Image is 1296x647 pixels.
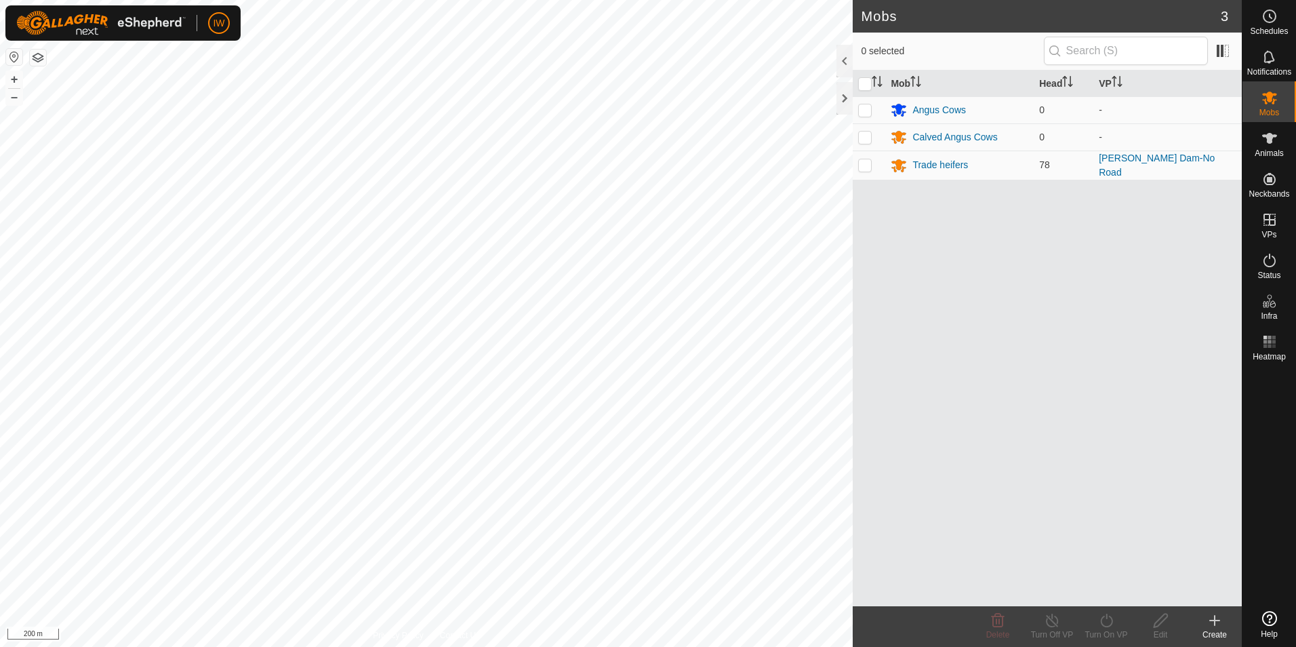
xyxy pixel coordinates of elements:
span: 0 selected [861,44,1043,58]
button: Map Layers [30,50,46,66]
div: Create [1188,629,1242,641]
th: VP [1093,71,1242,97]
td: - [1093,96,1242,123]
div: Angus Cows [912,103,966,117]
div: Trade heifers [912,158,968,172]
span: 0 [1039,104,1045,115]
p-sorticon: Activate to sort [910,78,921,89]
h2: Mobs [861,8,1220,24]
span: Help [1261,630,1278,638]
span: Neckbands [1249,190,1289,198]
div: Edit [1133,629,1188,641]
span: 3 [1221,6,1228,26]
div: Calved Angus Cows [912,130,997,144]
img: Gallagher Logo [16,11,186,35]
button: – [6,89,22,105]
p-sorticon: Activate to sort [1062,78,1073,89]
span: Delete [986,630,1010,640]
span: VPs [1261,231,1276,239]
a: [PERSON_NAME] Dam-No Road [1099,153,1215,178]
button: + [6,71,22,87]
th: Mob [885,71,1034,97]
a: Help [1242,606,1296,644]
p-sorticon: Activate to sort [872,78,883,89]
span: Heatmap [1253,353,1286,361]
button: Reset Map [6,49,22,65]
input: Search (S) [1044,37,1208,65]
td: - [1093,123,1242,151]
a: Privacy Policy [373,629,424,642]
div: Turn On VP [1079,629,1133,641]
span: Schedules [1250,27,1288,35]
span: Notifications [1247,68,1291,76]
p-sorticon: Activate to sort [1112,78,1122,89]
span: Mobs [1259,109,1279,117]
div: Turn Off VP [1025,629,1079,641]
span: Status [1257,271,1280,279]
span: Infra [1261,312,1277,320]
a: Contact Us [440,629,480,642]
th: Head [1034,71,1093,97]
span: 78 [1039,159,1050,170]
span: IW [213,16,224,31]
span: Animals [1255,149,1284,157]
span: 0 [1039,132,1045,142]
